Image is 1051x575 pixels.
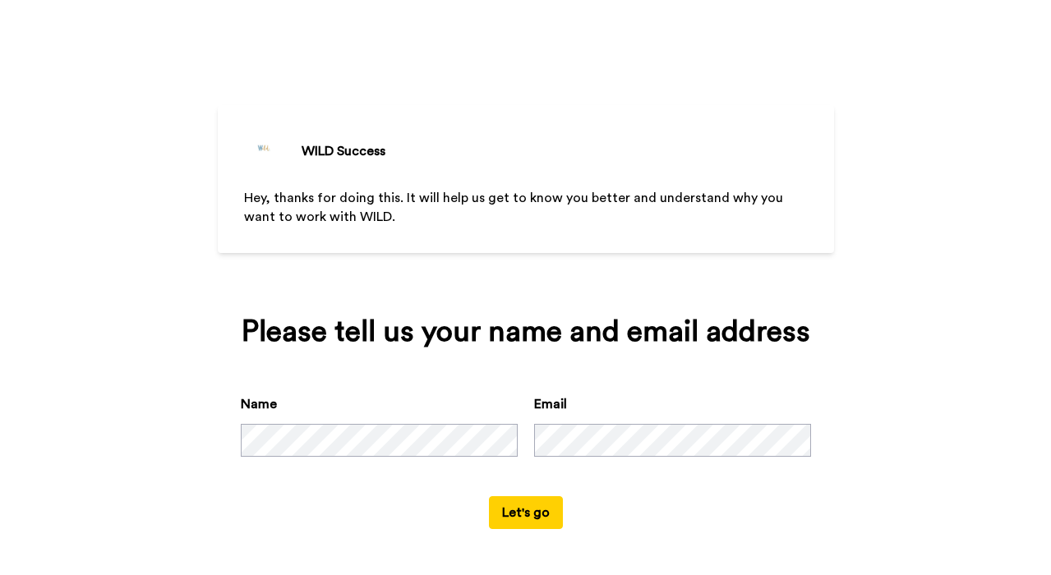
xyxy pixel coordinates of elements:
[489,496,563,529] button: Let's go
[241,394,277,414] label: Name
[241,315,811,348] div: Please tell us your name and email address
[534,394,567,414] label: Email
[244,191,786,223] span: Hey, thanks for doing this. It will help us get to know you better and understand why you want to...
[302,141,385,161] div: WILD Success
